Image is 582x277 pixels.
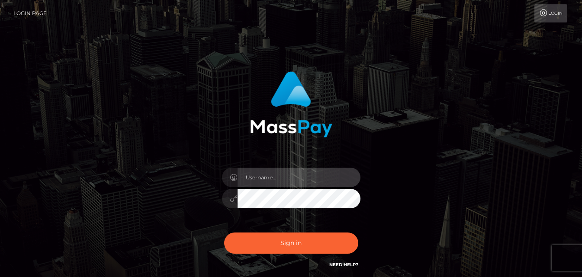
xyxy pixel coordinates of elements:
a: Login [534,4,567,22]
a: Need Help? [329,262,358,267]
button: Sign in [224,232,358,254]
input: Username... [238,168,360,187]
a: Login Page [13,4,47,22]
img: MassPay Login [250,71,332,137]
